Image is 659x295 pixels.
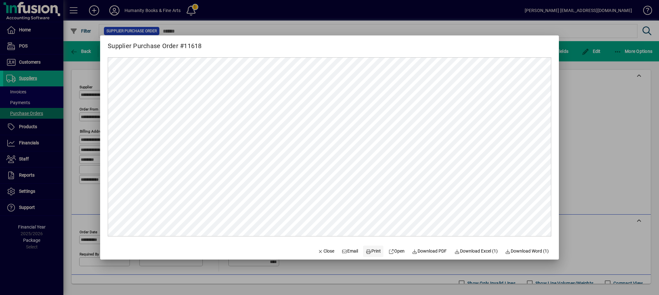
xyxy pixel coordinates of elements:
button: Email [339,246,361,257]
button: Close [315,246,337,257]
span: Print [366,248,381,254]
a: Download PDF [410,246,450,257]
span: Download Word (1) [505,248,549,254]
button: Download Excel (1) [452,246,500,257]
span: Open [388,248,405,254]
span: Download Excel (1) [454,248,498,254]
button: Print [363,246,383,257]
a: Open [386,246,407,257]
span: Email [342,248,358,254]
button: Download Word (1) [503,246,552,257]
span: Download PDF [412,248,447,254]
span: Close [318,248,334,254]
h2: Supplier Purchase Order #11618 [100,35,209,51]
